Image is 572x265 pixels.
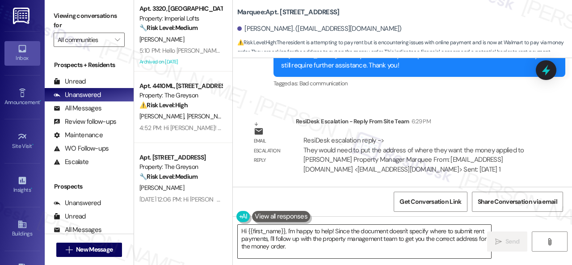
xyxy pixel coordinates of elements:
div: Prospects + Residents [45,60,134,70]
span: [PERSON_NAME] [139,35,184,43]
button: Send [487,231,527,252]
div: WO Follow-ups [54,144,109,153]
textarea: Hi {{first_name}}, I'm happy to help! Since the document doesn't specify where to submit rent pay... [238,225,491,258]
strong: ⚠️ Risk Level: High [237,39,276,46]
a: Insights • [4,173,40,197]
button: Share Conversation via email [472,192,563,212]
strong: ⚠️ Risk Level: High [139,101,188,109]
a: Site Visit • [4,129,40,153]
a: Inbox [4,41,40,65]
a: Buildings [4,217,40,241]
div: Escalate [54,157,88,167]
span: Share Conversation via email [478,197,557,206]
i:  [546,238,553,245]
div: Tagged as: [273,77,565,90]
span: Get Conversation Link [400,197,461,206]
div: Unread [54,212,86,221]
span: • [32,142,34,148]
div: Unanswered [54,198,101,208]
span: New Message [76,245,113,254]
div: Property: The Greyson [139,91,222,100]
div: All Messages [54,225,101,235]
button: Get Conversation Link [394,192,467,212]
div: Property: Imperial Lofts [139,14,222,23]
div: Maintenance [54,130,103,140]
div: Apt. [STREET_ADDRESS] [139,153,222,162]
strong: 🔧 Risk Level: Medium [139,24,198,32]
span: Send [505,237,519,246]
span: [PERSON_NAME] [139,112,187,120]
div: Email escalation reply [254,136,289,165]
div: Property: The Greyson [139,162,222,172]
div: All Messages [54,104,101,113]
div: Unread [54,77,86,86]
input: All communities [58,33,110,47]
div: Unanswered [54,90,101,100]
div: Review follow-ups [54,117,116,126]
i:  [66,246,72,253]
i:  [115,36,120,43]
strong: 🔧 Risk Level: Medium [139,172,198,181]
b: Marquee: Apt. [STREET_ADDRESS] [237,8,339,17]
span: [PERSON_NAME] [187,112,231,120]
i:  [495,238,502,245]
img: ResiDesk Logo [13,8,31,24]
div: ResiDesk escalation reply -> They would need to put the address of where they want the money appl... [303,136,524,173]
div: Apt. 4410ML, [STREET_ADDRESS] [139,81,222,91]
div: [PERSON_NAME]. ([EMAIL_ADDRESS][DOMAIN_NAME]) [237,24,402,34]
span: • [40,98,41,104]
div: Hi [PERSON_NAME], I'm sorry for the delayed response. Please don’t hesitate to confirm if you sti... [281,51,551,70]
span: • [31,185,32,192]
button: New Message [56,243,122,257]
div: ResiDesk Escalation - Reply From Site Team [296,117,538,129]
div: Apt. 3320, [GEOGRAPHIC_DATA] [139,4,222,13]
div: Archived on [DATE] [139,56,223,67]
div: Prospects [45,182,134,191]
span: Bad communication [299,80,348,87]
label: Viewing conversations for [54,9,125,33]
div: 6:29 PM [409,117,431,126]
span: : The resident is attempting to pay rent but is encountering issues with online payment and is no... [237,38,572,67]
span: [PERSON_NAME] [139,184,184,192]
